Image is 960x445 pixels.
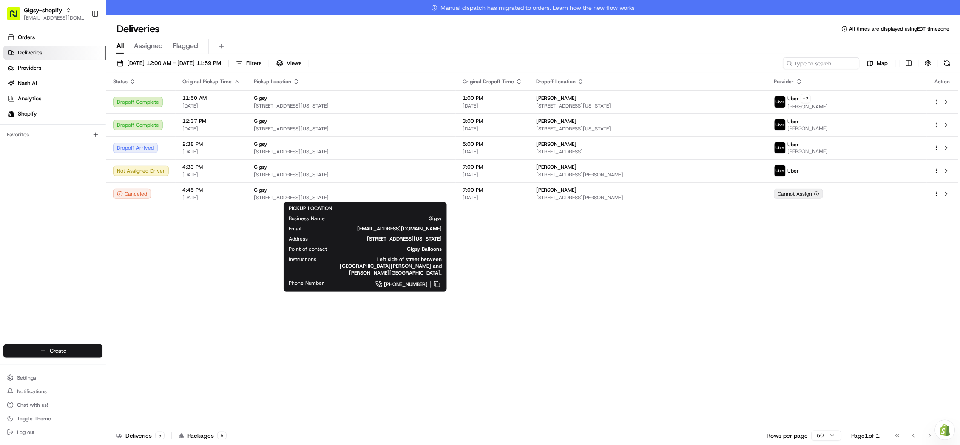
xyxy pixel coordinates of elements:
[113,189,151,199] button: Canceled
[338,215,442,222] span: Gigsy
[17,402,48,408] span: Chat with us!
[38,81,139,89] div: Start new chat
[80,167,136,175] span: API Documentation
[9,81,24,96] img: 1736555255976-a54dd68f-1ca7-489b-9aae-adbdc363a1c4
[60,187,103,194] a: Powered byPylon
[22,54,140,63] input: Clear
[775,96,786,108] img: uber-new-logo.jpeg
[182,171,240,178] span: [DATE]
[113,78,128,85] span: Status
[287,60,301,67] span: Views
[341,246,442,252] span: Gigsy Balloons
[536,102,761,109] span: [STREET_ADDRESS][US_STATE]
[18,95,41,102] span: Analytics
[3,385,102,397] button: Notifications
[783,57,860,69] input: Type to search
[68,163,140,179] a: 💻API Documentation
[289,205,332,212] span: PICKUP LOCATION
[3,3,88,24] button: Gigsy-shopify[EMAIL_ADDRESS][DOMAIN_NAME]
[17,374,36,381] span: Settings
[3,344,102,358] button: Create
[775,142,786,153] img: uber-new-logo.jpeg
[3,46,106,60] a: Deliveries
[788,141,799,148] span: Uber
[3,107,106,121] a: Shopify
[132,108,155,119] button: See all
[182,78,232,85] span: Original Pickup Time
[18,110,37,118] span: Shopify
[463,171,523,178] span: [DATE]
[18,79,37,87] span: Nash AI
[182,194,240,201] span: [DATE]
[18,64,41,72] span: Providers
[9,167,15,174] div: 📗
[463,194,523,201] span: [DATE]
[849,26,950,32] span: All times are displayed using EDT timezone
[321,235,442,242] span: [STREET_ADDRESS][US_STATE]
[24,14,85,21] span: [EMAIL_ADDRESS][DOMAIN_NAME]
[134,41,163,51] span: Assigned
[774,189,823,199] div: Cannot Assign
[330,256,442,276] span: Left side of street between [GEOGRAPHIC_DATA][PERSON_NAME] and [PERSON_NAME][GEOGRAPHIC_DATA].
[338,280,442,289] a: [PHONE_NUMBER]
[774,78,794,85] span: Provider
[3,413,102,425] button: Toggle Theme
[17,415,51,422] span: Toggle Theme
[85,187,103,194] span: Pylon
[3,31,106,44] a: Orders
[173,41,198,51] span: Flagged
[182,148,240,155] span: [DATE]
[17,429,34,436] span: Log out
[72,167,79,174] div: 💻
[18,81,33,96] img: 9188753566659_6852d8bf1fb38e338040_72.png
[8,111,14,117] img: Shopify logo
[5,163,68,179] a: 📗Knowledge Base
[463,78,514,85] span: Original Dropoff Time
[463,148,523,155] span: [DATE]
[71,131,74,138] span: •
[788,125,828,132] span: [PERSON_NAME]
[775,119,786,130] img: uber-new-logo.jpeg
[463,95,523,102] span: 1:00 PM
[536,95,577,102] span: [PERSON_NAME]
[254,194,449,201] span: [STREET_ADDRESS][US_STATE]
[116,41,124,51] span: All
[289,225,301,232] span: Email
[536,125,761,132] span: [STREET_ADDRESS][US_STATE]
[9,123,22,137] img: Sarah Lucier
[289,256,316,263] span: Instructions
[432,3,635,12] span: Manual dispatch has migrated to orders. Learn how the new flow works
[232,57,265,69] button: Filters
[254,118,267,125] span: Gigsy
[9,8,26,25] img: Nash
[767,431,808,440] p: Rows per page
[182,141,240,147] span: 2:38 PM
[127,60,221,67] span: [DATE] 12:00 AM - [DATE] 11:59 PM
[788,103,828,110] span: [PERSON_NAME]
[254,148,449,155] span: [STREET_ADDRESS][US_STATE]
[182,187,240,193] span: 4:45 PM
[254,187,267,193] span: Gigsy
[254,102,449,109] span: [STREET_ADDRESS][US_STATE]
[289,246,327,252] span: Point of contact
[182,102,240,109] span: [DATE]
[254,78,291,85] span: Pickup Location
[182,164,240,170] span: 4:33 PM
[463,164,523,170] span: 7:00 PM
[254,171,449,178] span: [STREET_ADDRESS][US_STATE]
[182,125,240,132] span: [DATE]
[3,77,106,90] a: Nash AI
[3,128,102,142] div: Favorites
[17,167,65,175] span: Knowledge Base
[536,164,577,170] span: [PERSON_NAME]
[50,347,66,355] span: Create
[289,215,325,222] span: Business Name
[182,95,240,102] span: 11:50 AM
[536,171,761,178] span: [STREET_ADDRESS][PERSON_NAME]
[877,60,888,67] span: Map
[536,194,761,201] span: [STREET_ADDRESS][PERSON_NAME]
[18,34,35,41] span: Orders
[3,426,102,438] button: Log out
[788,148,828,155] span: [PERSON_NAME]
